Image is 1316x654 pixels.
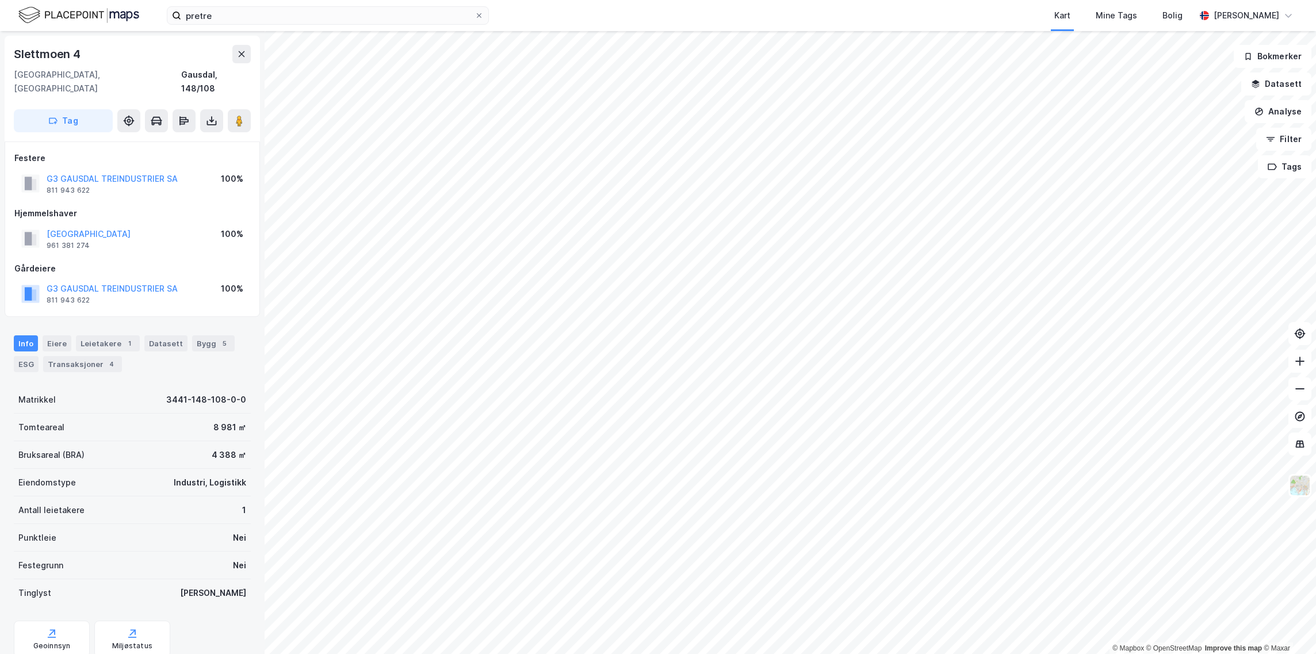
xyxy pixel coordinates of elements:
div: 1 [242,503,246,517]
img: Z [1289,475,1311,496]
div: Bygg [192,335,235,351]
div: 100% [221,282,243,296]
div: 5 [219,338,230,349]
button: Tags [1258,155,1311,178]
button: Filter [1256,128,1311,151]
img: logo.f888ab2527a4732fd821a326f86c7f29.svg [18,5,139,25]
div: Info [14,335,38,351]
button: Tag [14,109,113,132]
button: Datasett [1241,72,1311,95]
div: Antall leietakere [18,503,85,517]
div: Leietakere [76,335,140,351]
div: Nei [233,531,246,545]
div: [PERSON_NAME] [1214,9,1279,22]
div: Nei [233,559,246,572]
div: Gausdal, 148/108 [181,68,251,95]
div: 8 981 ㎡ [213,420,246,434]
div: 4 [106,358,117,370]
div: Hjemmelshaver [14,206,250,220]
div: Industri, Logistikk [174,476,246,489]
a: OpenStreetMap [1146,644,1202,652]
div: ESG [14,356,39,372]
button: Analyse [1245,100,1311,123]
a: Mapbox [1112,644,1144,652]
div: Matrikkel [18,393,56,407]
div: 100% [221,227,243,241]
input: Søk på adresse, matrikkel, gårdeiere, leietakere eller personer [181,7,475,24]
div: 4 388 ㎡ [212,448,246,462]
div: Slettmoen 4 [14,45,83,63]
div: Festegrunn [18,559,63,572]
div: Eiere [43,335,71,351]
div: Kontrollprogram for chat [1258,599,1316,654]
div: Kart [1054,9,1070,22]
div: 811 943 622 [47,296,90,305]
a: Improve this map [1205,644,1262,652]
div: Eiendomstype [18,476,76,489]
div: Bolig [1162,9,1183,22]
div: Bruksareal (BRA) [18,448,85,462]
div: Mine Tags [1096,9,1137,22]
div: Geoinnsyn [33,641,71,651]
div: Datasett [144,335,188,351]
div: Festere [14,151,250,165]
div: [GEOGRAPHIC_DATA], [GEOGRAPHIC_DATA] [14,68,181,95]
div: 811 943 622 [47,186,90,195]
div: 961 381 274 [47,241,90,250]
div: 100% [221,172,243,186]
button: Bokmerker [1234,45,1311,68]
div: 1 [124,338,135,349]
iframe: Chat Widget [1258,599,1316,654]
div: Gårdeiere [14,262,250,276]
div: Transaksjoner [43,356,122,372]
div: Tomteareal [18,420,64,434]
div: Punktleie [18,531,56,545]
div: [PERSON_NAME] [180,586,246,600]
div: Miljøstatus [112,641,152,651]
div: Tinglyst [18,586,51,600]
div: 3441-148-108-0-0 [166,393,246,407]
